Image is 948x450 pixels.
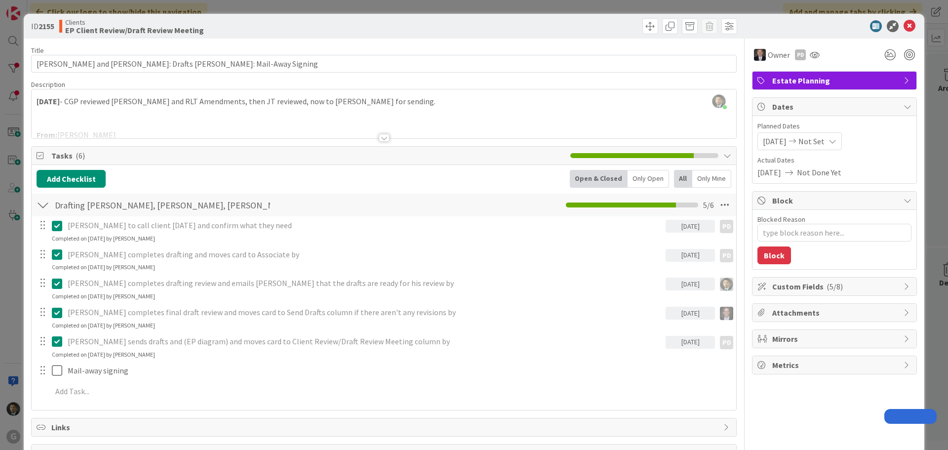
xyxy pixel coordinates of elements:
[720,278,733,291] img: CG
[51,150,565,162] span: Tasks
[757,246,791,264] button: Block
[39,21,54,31] b: 2155
[31,46,44,55] label: Title
[763,135,787,147] span: [DATE]
[52,234,155,243] div: Completed on [DATE] by [PERSON_NAME]
[31,55,737,73] input: type card name here...
[795,49,806,60] div: PD
[65,26,204,34] b: EP Client Review/Draft Review Meeting
[772,359,899,371] span: Metrics
[31,80,65,89] span: Description
[772,281,899,292] span: Custom Fields
[720,249,733,262] div: PD
[798,135,825,147] span: Not Set
[52,263,155,272] div: Completed on [DATE] by [PERSON_NAME]
[68,365,729,376] p: Mail-away signing
[754,49,766,61] img: BG
[68,307,662,318] p: [PERSON_NAME] completes final draft review and moves card to Send Drafts column if there aren't a...
[757,166,781,178] span: [DATE]
[666,307,715,320] div: [DATE]
[51,421,718,433] span: Links
[51,196,274,214] input: Add Checklist...
[720,220,733,233] div: PD
[757,121,911,131] span: Planned Dates
[757,215,805,224] label: Blocked Reason
[768,49,790,61] span: Owner
[666,249,715,262] div: [DATE]
[68,336,662,347] p: [PERSON_NAME] sends drafts and (EP diagram) and moves card to Client Review/Draft Review Meeting ...
[720,307,733,320] img: JT
[757,155,911,165] span: Actual Dates
[52,292,155,301] div: Completed on [DATE] by [PERSON_NAME]
[628,170,669,188] div: Only Open
[772,101,899,113] span: Dates
[720,336,733,349] div: PD
[674,170,692,188] div: All
[666,220,715,233] div: [DATE]
[52,350,155,359] div: Completed on [DATE] by [PERSON_NAME]
[772,307,899,319] span: Attachments
[827,282,843,291] span: ( 5/8 )
[65,18,204,26] span: Clients
[76,151,85,161] span: ( 6 )
[68,278,662,289] p: [PERSON_NAME] completes drafting review and emails [PERSON_NAME] that the drafts are ready for hi...
[666,278,715,290] div: [DATE]
[570,170,628,188] div: Open & Closed
[712,94,726,108] img: 8BZLk7E8pfiq8jCgjIaptuiIy3kiCTah.png
[52,321,155,330] div: Completed on [DATE] by [PERSON_NAME]
[692,170,731,188] div: Only Mine
[68,220,662,231] p: [PERSON_NAME] to call client [DATE] and confirm what they need
[703,199,714,211] span: 5 / 6
[772,195,899,206] span: Block
[37,96,60,106] strong: [DATE]
[666,336,715,349] div: [DATE]
[772,75,899,86] span: Estate Planning
[31,20,54,32] span: ID
[68,249,662,260] p: [PERSON_NAME] completes drafting and moves card to Associate by
[37,170,106,188] button: Add Checklist
[797,166,841,178] span: Not Done Yet
[772,333,899,345] span: Mirrors
[37,96,731,107] p: - CGP reviewed [PERSON_NAME] and RLT Amendments, then JT reviewed, now to [PERSON_NAME] for sending.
